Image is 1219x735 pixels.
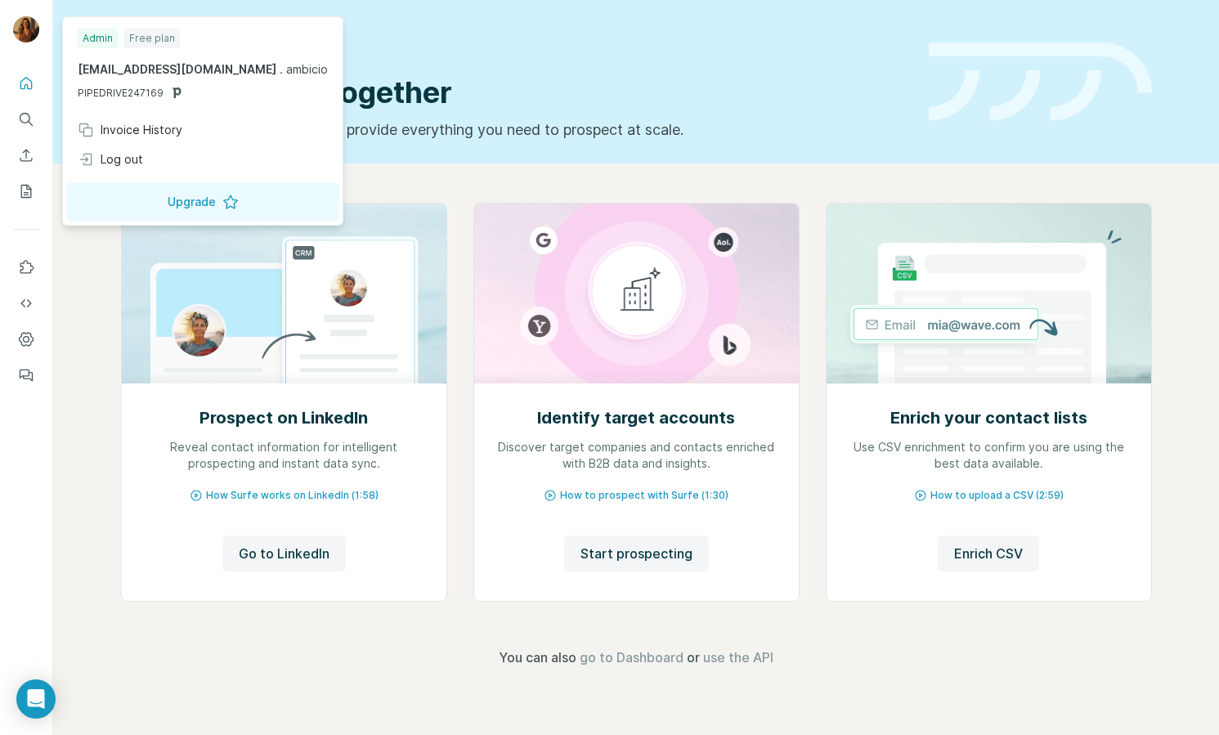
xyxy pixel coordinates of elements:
[938,536,1039,571] button: Enrich CSV
[13,105,39,134] button: Search
[13,177,39,206] button: My lists
[121,30,909,47] div: Quick start
[280,62,283,76] span: .
[66,182,339,222] button: Upgrade
[929,43,1152,122] img: banner
[580,648,683,667] button: go to Dashboard
[138,439,430,472] p: Reveal contact information for intelligent prospecting and instant data sync.
[843,439,1135,472] p: Use CSV enrichment to confirm you are using the best data available.
[473,204,800,383] img: Identify target accounts
[537,406,735,429] h2: Identify target accounts
[121,204,447,383] img: Prospect on LinkedIn
[121,76,909,109] h1: Let’s prospect together
[13,141,39,170] button: Enrich CSV
[491,439,782,472] p: Discover target companies and contacts enriched with B2B data and insights.
[13,325,39,354] button: Dashboard
[954,544,1023,563] span: Enrich CSV
[78,29,118,48] div: Admin
[13,289,39,318] button: Use Surfe API
[13,16,39,43] img: Avatar
[13,253,39,282] button: Use Surfe on LinkedIn
[78,62,276,76] span: [EMAIL_ADDRESS][DOMAIN_NAME]
[580,544,692,563] span: Start prospecting
[206,488,379,503] span: How Surfe works on LinkedIn (1:58)
[564,536,709,571] button: Start prospecting
[239,544,329,563] span: Go to LinkedIn
[16,679,56,719] div: Open Intercom Messenger
[13,69,39,98] button: Quick start
[78,151,143,168] div: Log out
[826,204,1152,383] img: Enrich your contact lists
[703,648,773,667] button: use the API
[124,29,180,48] div: Free plan
[560,488,728,503] span: How to prospect with Surfe (1:30)
[78,122,182,138] div: Invoice History
[890,406,1087,429] h2: Enrich your contact lists
[687,648,700,667] span: or
[286,62,328,76] span: ambicio
[499,648,576,667] span: You can also
[121,119,909,141] p: Pick your starting point and we’ll provide everything you need to prospect at scale.
[930,488,1064,503] span: How to upload a CSV (2:59)
[78,86,164,101] span: PIPEDRIVE247169
[13,361,39,390] button: Feedback
[222,536,346,571] button: Go to LinkedIn
[199,406,368,429] h2: Prospect on LinkedIn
